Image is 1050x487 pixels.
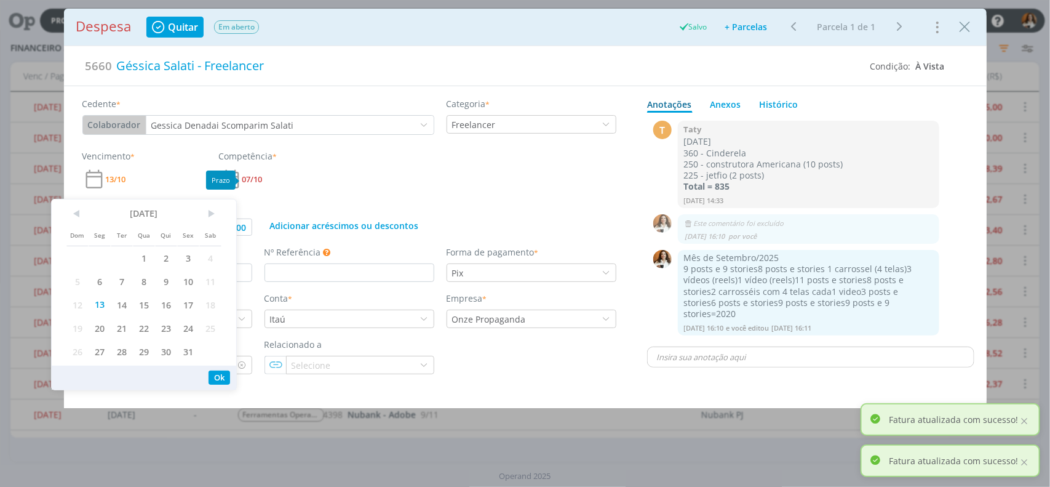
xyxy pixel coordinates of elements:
[199,293,221,316] span: 18
[199,246,221,270] span: 4
[86,57,113,74] span: 5660
[447,313,528,326] div: Onze Propaganda
[684,219,784,228] span: Este comentário foi excluído
[647,92,693,113] a: Anotações
[684,170,934,181] p: 225 - jetfio (2 posts)
[199,223,221,246] span: Sab
[64,9,987,408] div: dialog
[447,118,498,131] div: Freelancer
[213,20,260,34] button: Em aberto
[111,293,133,316] span: 14
[685,231,725,242] span: [DATE] 16:10
[133,246,155,270] span: 1
[206,171,236,190] div: Prazo
[89,293,111,316] span: 13
[726,323,770,332] span: e você editou
[155,340,177,363] span: 30
[155,316,177,340] span: 23
[447,97,490,110] label: Categoria
[111,223,133,246] span: Ter
[684,252,934,264] p: Mês de Setembro/2025
[177,340,199,363] span: 31
[889,454,1018,467] p: Fatura atualizada com sucesso!
[447,246,539,259] label: Forma de pagamento
[684,323,724,332] span: [DATE] 16:10
[870,60,945,73] div: Condição:
[452,313,528,326] div: Onze Propaganda
[66,270,89,293] span: 5
[684,136,934,147] p: [DATE]
[678,22,707,33] div: Salvo
[133,340,155,363] span: 29
[772,323,812,332] span: [DATE] 16:11
[270,313,288,326] div: Itaú
[133,223,155,246] span: Qua
[447,292,487,305] label: Empresa
[199,270,221,293] span: 11
[177,316,199,340] span: 24
[684,264,934,320] p: 9 posts e 9 stories8 posts e stories 1 carrossel (4 telas)3 vídeos (reels)1 vídeo (reels)11 posts...
[684,124,702,135] b: Taty
[177,293,199,316] span: 17
[146,119,296,132] div: Gessica Denadai Scomparim Salati
[287,359,333,372] div: Selecione
[111,316,133,340] span: 21
[89,340,111,363] span: 27
[956,17,974,36] button: Close
[89,270,111,293] span: 6
[113,52,861,79] div: Géssica Salati - Freelancer
[82,97,121,110] label: Cedente
[684,196,724,205] span: [DATE] 14:33
[199,204,221,223] span: >
[759,92,799,113] a: Histórico
[264,338,322,351] label: Relacionado a
[133,316,155,340] span: 22
[265,313,288,326] div: Itaú
[292,359,333,372] div: Selecione
[729,231,757,242] span: por você
[151,119,296,132] div: Gessica Denadai Scomparim Salati
[209,371,230,385] button: Ok
[146,17,204,38] button: Quitar
[684,148,934,159] p: 360 - Cinderela
[684,180,730,192] strong: Total = 835
[83,116,146,134] button: Colaborador
[66,340,89,363] span: 26
[653,250,672,268] img: L
[684,159,934,170] p: 250 - construtora Americana (10 posts)
[66,293,89,316] span: 12
[82,150,135,163] label: Vencimento
[214,20,259,34] span: Em aberto
[155,223,177,246] span: Qui
[76,18,132,35] h1: Despesa
[447,267,466,280] div: Pix
[168,22,198,32] span: Quitar
[264,246,321,259] label: Nº Referência
[133,270,155,293] span: 8
[177,223,199,246] span: Sex
[111,270,133,293] span: 7
[106,175,126,183] span: 13/10
[66,204,89,223] span: <
[89,316,111,340] span: 20
[199,316,221,340] span: 25
[916,60,945,72] span: À Vista
[133,293,155,316] span: 15
[242,175,263,183] span: 07/10
[177,270,199,293] span: 10
[653,121,672,139] div: T
[177,246,199,270] span: 3
[219,150,277,163] label: Competência
[717,18,776,36] button: + Parcelas
[452,267,466,280] div: Pix
[155,270,177,293] span: 9
[89,223,111,246] span: Seg
[710,98,741,111] div: Anexos
[89,204,199,223] span: [DATE]
[264,292,293,305] label: Conta
[653,214,672,233] img: L
[111,340,133,363] span: 28
[66,316,89,340] span: 19
[264,219,424,233] button: Adicionar acréscimos ou descontos
[155,293,177,316] span: 16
